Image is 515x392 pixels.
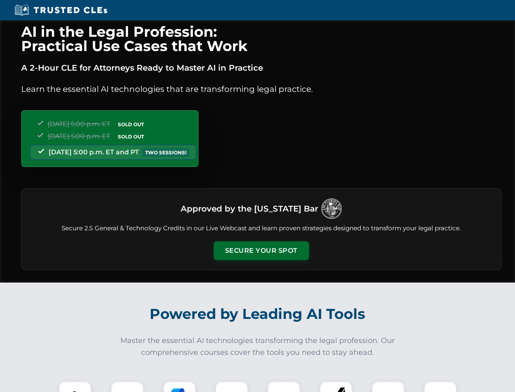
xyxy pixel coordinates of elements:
span: [DATE] 5:00 p.m. ET [48,132,110,140]
p: Learn the essential AI technologies that are transforming legal practice. [21,82,502,96]
span: SOLD OUT [115,132,147,141]
p: Secure 2.5 General & Technology Credits in our Live Webcast and learn proven strategies designed ... [31,224,491,233]
h2: Powered by Leading AI Tools [32,300,484,328]
span: SOLD OUT [115,120,147,129]
img: Trusted CLEs [12,4,110,16]
img: Logo [321,198,342,219]
p: Master the essential AI technologies transforming the legal profession. Our comprehensive courses... [115,335,400,359]
h3: Approved by the [US_STATE] Bar [181,201,318,216]
p: A 2-Hour CLE for Attorneys Ready to Master AI in Practice [21,61,502,74]
span: [DATE] 5:00 p.m. ET [48,120,110,128]
h1: AI in the Legal Profession: Practical Use Cases that Work [21,24,502,53]
button: Secure Your Spot [214,241,309,260]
